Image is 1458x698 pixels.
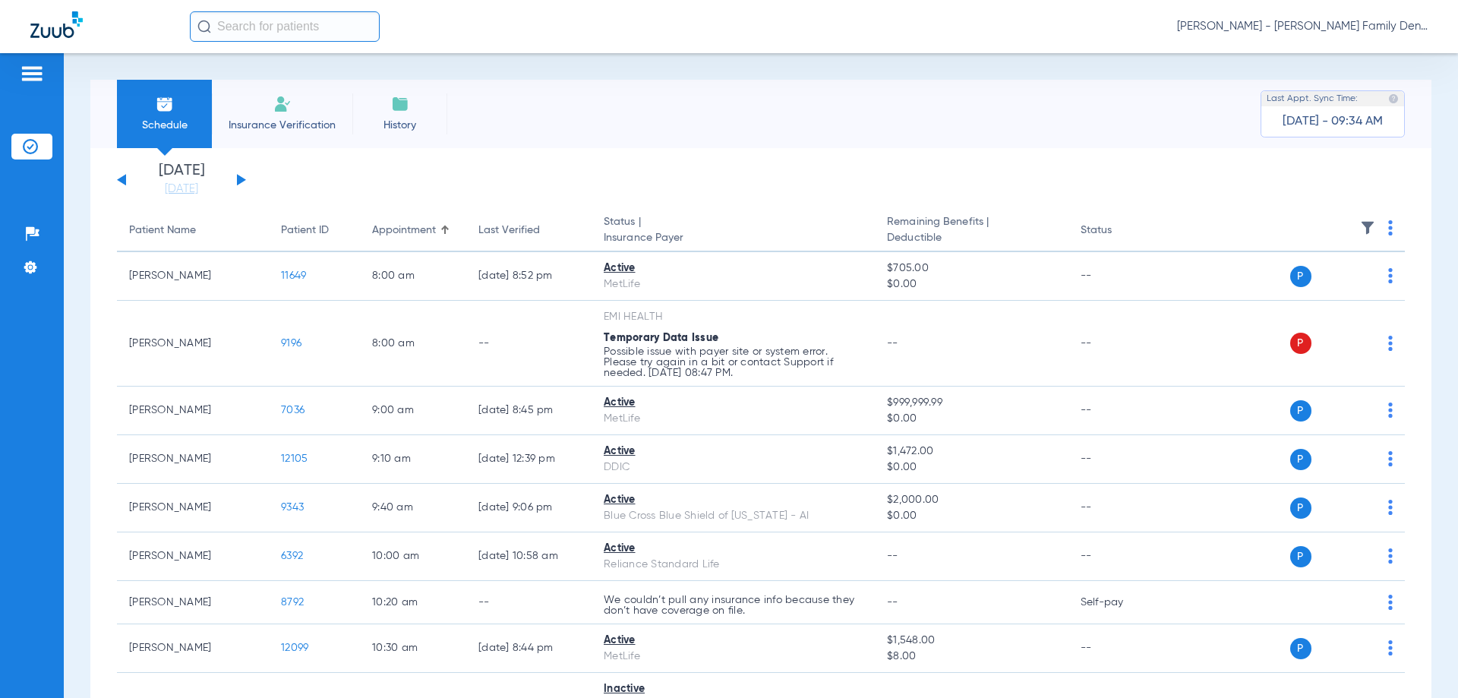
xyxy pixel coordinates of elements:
[281,223,329,238] div: Patient ID
[117,581,269,624] td: [PERSON_NAME]
[129,223,257,238] div: Patient Name
[1068,210,1171,252] th: Status
[604,460,863,475] div: DDIC
[887,338,898,349] span: --
[887,276,1056,292] span: $0.00
[1068,252,1171,301] td: --
[1068,387,1171,435] td: --
[391,95,409,113] img: History
[197,20,211,33] img: Search Icon
[1290,449,1311,470] span: P
[1382,625,1458,698] iframe: Chat Widget
[281,551,303,561] span: 6392
[136,182,227,197] a: [DATE]
[360,435,466,484] td: 9:10 AM
[1388,595,1393,610] img: group-dot-blue.svg
[887,551,898,561] span: --
[1068,532,1171,581] td: --
[372,223,436,238] div: Appointment
[117,301,269,387] td: [PERSON_NAME]
[360,484,466,532] td: 9:40 AM
[466,301,592,387] td: --
[887,597,898,608] span: --
[1177,19,1428,34] span: [PERSON_NAME] - [PERSON_NAME] Family Dental
[1360,220,1375,235] img: filter.svg
[875,210,1068,252] th: Remaining Benefits |
[604,595,863,616] p: We couldn’t pull any insurance info because they don’t have coverage on file.
[604,276,863,292] div: MetLife
[1388,93,1399,104] img: last sync help info
[1388,336,1393,351] img: group-dot-blue.svg
[604,557,863,573] div: Reliance Standard Life
[466,484,592,532] td: [DATE] 9:06 PM
[1290,546,1311,567] span: P
[1068,624,1171,673] td: --
[1290,333,1311,354] span: P
[1388,500,1393,515] img: group-dot-blue.svg
[1290,497,1311,519] span: P
[281,270,306,281] span: 11649
[129,223,196,238] div: Patient Name
[887,460,1056,475] span: $0.00
[117,435,269,484] td: [PERSON_NAME]
[360,252,466,301] td: 8:00 AM
[478,223,579,238] div: Last Verified
[604,395,863,411] div: Active
[1388,220,1393,235] img: group-dot-blue.svg
[887,633,1056,649] span: $1,548.00
[1068,484,1171,532] td: --
[117,252,269,301] td: [PERSON_NAME]
[604,411,863,427] div: MetLife
[604,541,863,557] div: Active
[466,435,592,484] td: [DATE] 12:39 PM
[281,597,304,608] span: 8792
[887,508,1056,524] span: $0.00
[223,118,341,133] span: Insurance Verification
[281,405,305,415] span: 7036
[281,223,348,238] div: Patient ID
[360,387,466,435] td: 9:00 AM
[281,453,308,464] span: 12105
[281,338,301,349] span: 9196
[281,643,308,653] span: 12099
[592,210,875,252] th: Status |
[281,502,304,513] span: 9343
[466,532,592,581] td: [DATE] 10:58 AM
[604,346,863,378] p: Possible issue with payer site or system error. Please try again in a bit or contact Support if n...
[604,681,863,697] div: Inactive
[887,444,1056,460] span: $1,472.00
[478,223,540,238] div: Last Verified
[156,95,174,113] img: Schedule
[360,581,466,624] td: 10:20 AM
[364,118,436,133] span: History
[1290,638,1311,659] span: P
[604,333,718,343] span: Temporary Data Issue
[117,387,269,435] td: [PERSON_NAME]
[466,581,592,624] td: --
[128,118,200,133] span: Schedule
[604,444,863,460] div: Active
[30,11,83,38] img: Zuub Logo
[1388,451,1393,466] img: group-dot-blue.svg
[604,649,863,665] div: MetLife
[1388,403,1393,418] img: group-dot-blue.svg
[372,223,454,238] div: Appointment
[604,261,863,276] div: Active
[1267,91,1358,106] span: Last Appt. Sync Time:
[1290,400,1311,422] span: P
[466,624,592,673] td: [DATE] 8:44 PM
[360,532,466,581] td: 10:00 AM
[887,395,1056,411] span: $999,999.99
[117,624,269,673] td: [PERSON_NAME]
[604,492,863,508] div: Active
[466,387,592,435] td: [DATE] 8:45 PM
[466,252,592,301] td: [DATE] 8:52 PM
[1388,268,1393,283] img: group-dot-blue.svg
[1290,266,1311,287] span: P
[887,261,1056,276] span: $705.00
[20,65,44,83] img: hamburger-icon
[117,532,269,581] td: [PERSON_NAME]
[1283,114,1383,129] span: [DATE] - 09:34 AM
[887,230,1056,246] span: Deductible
